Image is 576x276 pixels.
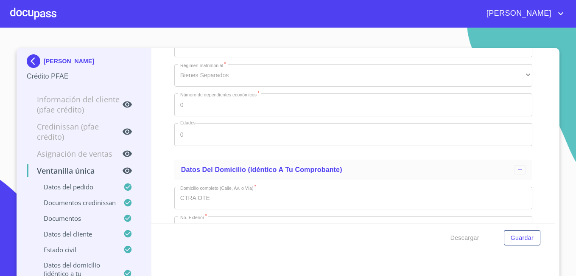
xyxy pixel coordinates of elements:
[27,121,122,142] p: Credinissan (PFAE crédito)
[27,149,122,159] p: Asignación de Ventas
[504,230,540,246] button: Guardar
[27,230,123,238] p: Datos del cliente
[27,94,122,115] p: Información del cliente (PFAE crédito)
[27,214,123,222] p: Documentos
[174,64,532,87] div: Bienes Separados
[480,7,556,20] span: [PERSON_NAME]
[27,54,141,71] div: [PERSON_NAME]
[181,166,342,173] span: Datos del domicilio (idéntico a tu comprobante)
[450,233,479,243] span: Descargar
[480,7,566,20] button: account of current user
[27,166,122,176] p: Ventanilla única
[27,245,123,254] p: Estado Civil
[27,183,123,191] p: Datos del pedido
[27,54,44,68] img: Docupass spot blue
[174,160,532,180] div: Datos del domicilio (idéntico a tu comprobante)
[27,71,141,82] p: Crédito PFAE
[27,198,123,207] p: Documentos CrediNissan
[447,230,483,246] button: Descargar
[511,233,534,243] span: Guardar
[44,58,94,65] p: [PERSON_NAME]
